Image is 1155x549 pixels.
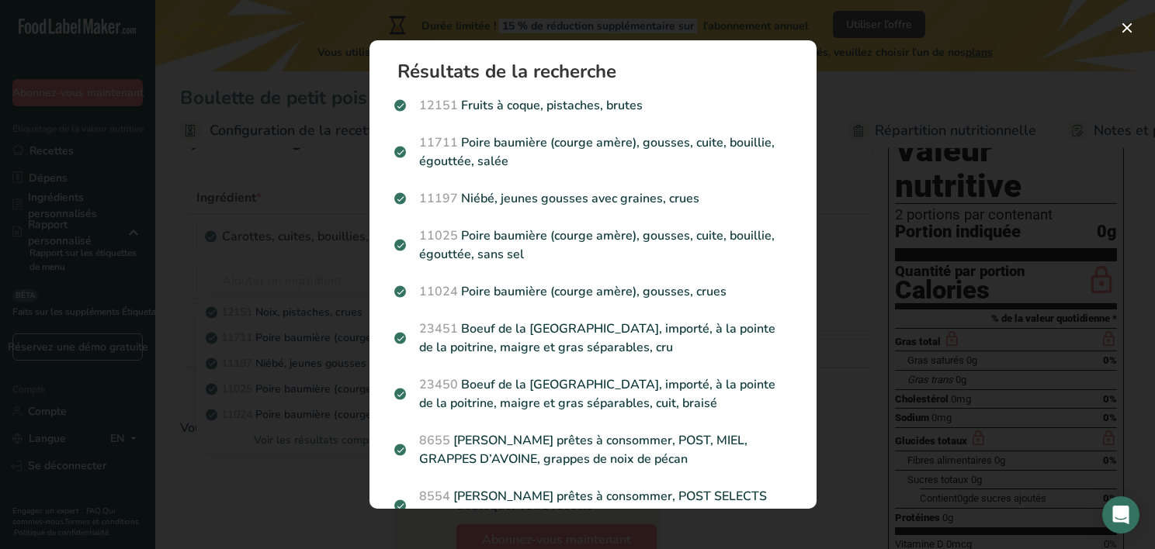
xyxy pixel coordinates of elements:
span: 12151 [419,97,458,114]
span: 11711 [419,134,458,151]
span: 8554 [419,488,450,505]
p: [PERSON_NAME] prêtes à consommer, POST, MIEL, GRAPPES D’AVOINE, grappes de noix de pécan [394,431,792,468]
p: Boeuf de la [GEOGRAPHIC_DATA], importé, à la pointe de la poitrine, maigre et gras séparables, cru [394,319,792,357]
p: Niébé, jeunes gousses avec graines, crues [394,189,792,208]
span: 11197 [419,190,458,207]
p: Fruits à coque, pistaches, brutes [394,96,792,115]
span: 8655 [419,432,450,449]
p: Poire baumière (courge amère), gousses, crues [394,282,792,301]
span: 11024 [419,283,458,300]
p: [PERSON_NAME] prêtes à consommer, POST SELECTS Croquant à l’érable et aux pacanes [394,487,792,524]
div: Ouvrez Intercom Messenger [1102,496,1139,533]
p: Poire baumière (courge amère), gousses, cuite, bouillie, égouttée, salée [394,133,792,171]
span: 23450 [419,376,458,393]
p: Poire baumière (courge amère), gousses, cuite, bouillie, égouttée, sans sel [394,226,792,264]
p: Boeuf de la [GEOGRAPHIC_DATA], importé, à la pointe de la poitrine, maigre et gras séparables, cu... [394,375,792,413]
h1: Résultats de la recherche [397,62,801,81]
span: 11025 [419,227,458,244]
span: 23451 [419,320,458,337]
